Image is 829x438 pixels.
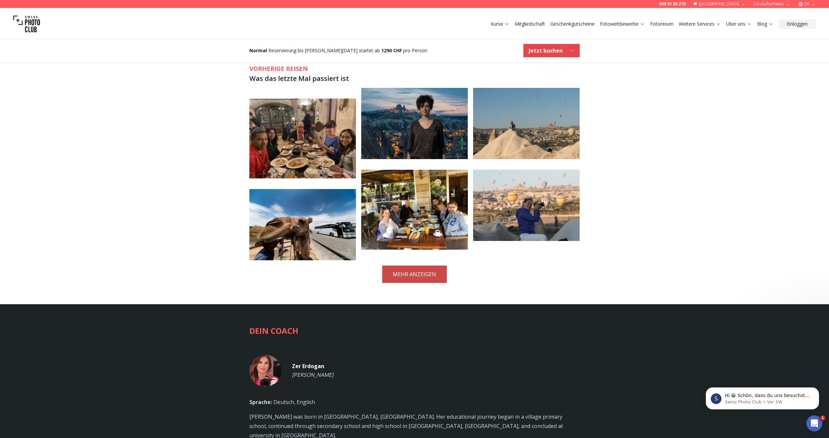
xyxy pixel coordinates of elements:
button: Geschenkgutscheine [548,19,597,29]
h2: VORHERIGE REISEN [249,64,580,73]
img: image [473,88,580,159]
div: Jetzt buchen [549,59,554,64]
a: Fotoreisen [650,21,674,27]
div: Deutsch, English [249,397,580,407]
iframe: Intercom live chat [806,415,822,431]
button: Jetzt buchen [523,44,580,57]
img: image [249,99,356,178]
button: Kurse [488,19,512,29]
a: Geschenkgutscheine [550,21,595,27]
h4: Zer Erdogan [292,362,333,370]
button: Blog [754,19,776,29]
button: Weitere Services [676,19,723,29]
button: Mitgliedschaft [512,19,548,29]
span: 1 [820,415,825,421]
a: 058 51 00 270 [659,1,686,7]
span: Reservierung bis [PERSON_NAME][DATE] startet ab [268,47,380,54]
button: Fotoreisen [648,19,676,29]
span: Sprache : [249,398,272,406]
img: image [249,189,356,260]
h3: Was das letzte Mal passiert ist [249,73,580,84]
img: image [361,88,468,159]
b: 1290 CHF [381,47,402,54]
a: Blog [757,21,773,27]
img: InstructorZer [249,355,281,387]
em: [PERSON_NAME] [292,371,333,378]
button: MEHR ANZEIGEN [382,266,447,283]
img: image [361,170,468,250]
iframe: Intercom notifications Nachricht [696,373,829,420]
h2: DEIN COACH [249,326,580,336]
a: Mitgliedschaft [515,21,545,27]
button: Über uns [723,19,754,29]
a: Weitere Services [679,21,721,27]
img: Swiss photo club [13,11,40,37]
a: Fotowettbewerbe [600,21,645,27]
a: Kurse [491,21,509,27]
a: Über uns [726,21,752,27]
b: Normal [249,47,267,54]
button: Einloggen [779,19,816,29]
button: Fotowettbewerbe [597,19,648,29]
img: image [473,170,580,241]
b: Jetzt buchen [529,47,563,55]
span: pro Person [403,47,427,54]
